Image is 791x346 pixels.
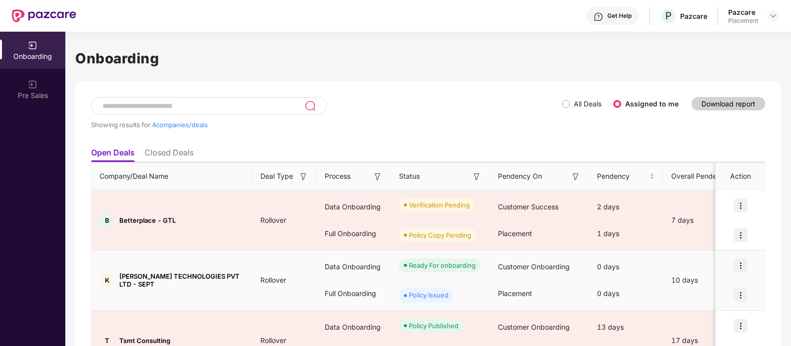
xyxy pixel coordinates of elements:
img: svg+xml;base64,PHN2ZyB3aWR0aD0iMTYiIGhlaWdodD0iMTYiIHZpZXdCb3g9IjAgMCAxNiAxNiIgZmlsbD0ibm9uZSIgeG... [571,172,581,182]
img: icon [734,228,747,242]
img: svg+xml;base64,PHN2ZyB3aWR0aD0iMjAiIGhlaWdodD0iMjAiIHZpZXdCb3g9IjAgMCAyMCAyMCIgZmlsbD0ibm9uZSIgeG... [28,80,38,90]
th: Company/Deal Name [92,163,252,190]
div: Data Onboarding [317,194,391,220]
span: Tsmt Consulting [119,337,170,345]
div: 13 days [589,314,663,341]
span: Placement [498,229,532,238]
span: Betterplace - GTL [119,216,176,224]
div: Showing results for [91,121,562,129]
img: svg+xml;base64,PHN2ZyB3aWR0aD0iMjAiIGhlaWdodD0iMjAiIHZpZXdCb3g9IjAgMCAyMCAyMCIgZmlsbD0ibm9uZSIgeG... [28,41,38,50]
div: Pazcare [680,11,707,21]
img: icon [734,198,747,212]
span: [PERSON_NAME] TECHNOLOGIES PVT LTD - SEPT [119,272,245,288]
img: icon [734,288,747,302]
div: Full Onboarding [317,280,391,307]
div: Policy Copy Pending [409,230,471,240]
div: Policy Issued [409,290,448,300]
label: All Deals [574,99,601,108]
th: Action [716,163,765,190]
span: Deal Type [260,171,293,182]
img: svg+xml;base64,PHN2ZyB3aWR0aD0iMjQiIGhlaWdodD0iMjUiIHZpZXdCb3g9IjAgMCAyNCAyNSIgZmlsbD0ibm9uZSIgeG... [304,100,316,112]
span: Customer Onboarding [498,323,570,331]
div: 2 days [589,194,663,220]
div: Full Onboarding [317,220,391,247]
span: 4 companies/deals [152,121,208,129]
label: Assigned to me [625,99,679,108]
span: Rollover [252,276,294,284]
span: Pendency [597,171,647,182]
div: 1 days [589,220,663,247]
img: svg+xml;base64,PHN2ZyBpZD0iRHJvcGRvd24tMzJ4MzIiIHhtbG5zPSJodHRwOi8vd3d3LnczLm9yZy8yMDAwL3N2ZyIgd2... [769,12,777,20]
span: Customer Success [498,202,558,211]
div: Placement [728,17,758,25]
span: P [665,10,672,22]
img: New Pazcare Logo [12,9,76,22]
div: Get Help [607,12,632,20]
span: Placement [498,289,532,297]
div: Data Onboarding [317,253,391,280]
div: K [99,273,114,288]
th: Pendency [589,163,663,190]
div: Data Onboarding [317,314,391,341]
span: Customer Onboarding [498,262,570,271]
div: 0 days [589,280,663,307]
img: icon [734,319,747,333]
div: 7 days [663,215,747,226]
li: Open Deals [91,148,135,162]
span: Rollover [252,336,294,345]
th: Overall Pendency [663,163,747,190]
div: 10 days [663,275,747,286]
div: B [99,213,114,228]
div: 17 days [663,335,747,346]
div: 0 days [589,253,663,280]
div: Policy Published [409,321,458,331]
span: Process [325,171,350,182]
span: Rollover [252,216,294,224]
button: Download report [692,97,765,110]
img: svg+xml;base64,PHN2ZyB3aWR0aD0iMTYiIGhlaWdodD0iMTYiIHZpZXdCb3g9IjAgMCAxNiAxNiIgZmlsbD0ibm9uZSIgeG... [373,172,383,182]
img: svg+xml;base64,PHN2ZyB3aWR0aD0iMTYiIGhlaWdodD0iMTYiIHZpZXdCb3g9IjAgMCAxNiAxNiIgZmlsbD0ibm9uZSIgeG... [298,172,308,182]
h1: Onboarding [75,48,781,69]
span: Pendency On [498,171,542,182]
div: Pazcare [728,7,758,17]
span: Status [399,171,420,182]
li: Closed Deals [145,148,194,162]
div: Ready For onboarding [409,260,476,270]
img: svg+xml;base64,PHN2ZyB3aWR0aD0iMTYiIGhlaWdodD0iMTYiIHZpZXdCb3g9IjAgMCAxNiAxNiIgZmlsbD0ibm9uZSIgeG... [472,172,482,182]
img: icon [734,258,747,272]
img: svg+xml;base64,PHN2ZyBpZD0iSGVscC0zMngzMiIgeG1sbnM9Imh0dHA6Ly93d3cudzMub3JnLzIwMDAvc3ZnIiB3aWR0aD... [593,12,603,22]
div: Verification Pending [409,200,470,210]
